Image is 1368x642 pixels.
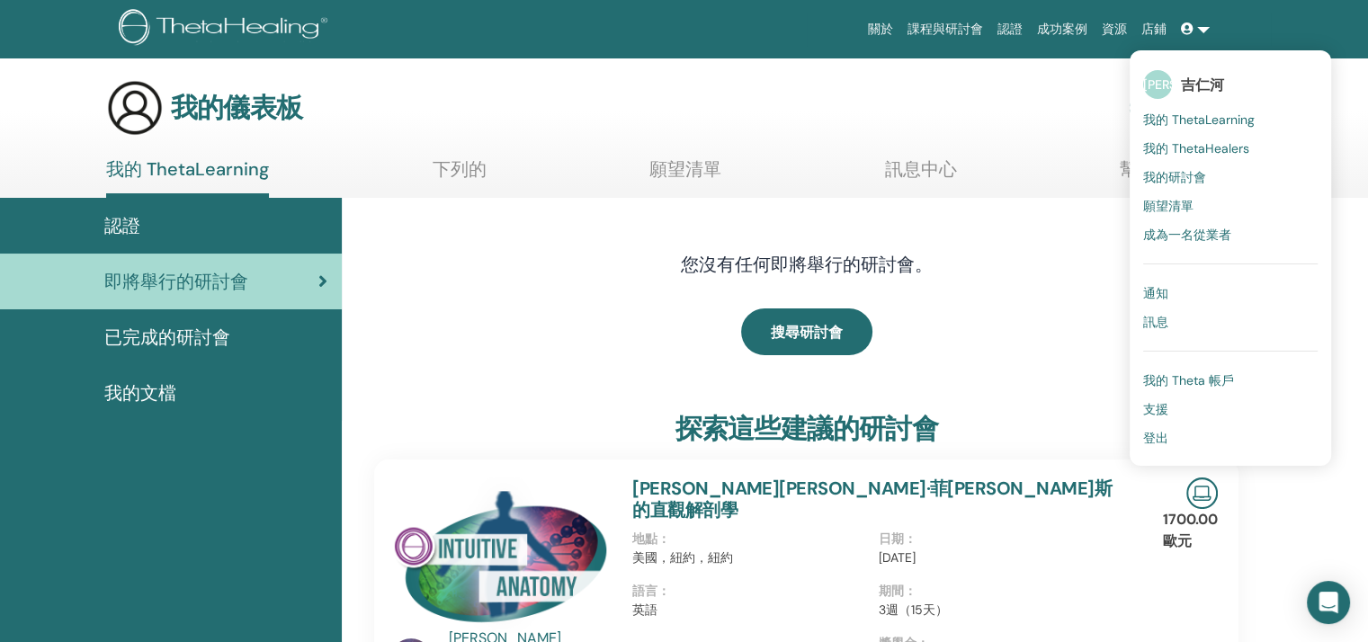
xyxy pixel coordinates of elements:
[104,325,230,349] font: 已完成的研討會
[1186,477,1218,509] img: 線上直播研討會
[675,411,938,446] font: 探索這些建議的研討會
[1143,220,1318,249] a: 成為一名從業者
[119,9,334,49] img: logo.png
[990,13,1030,46] a: 認證
[861,13,900,46] a: 關於
[1307,581,1350,624] div: 開啟 Intercom Messenger
[1143,366,1318,395] a: 我的 Theta 帳戶
[1102,22,1127,36] font: 資源
[681,253,933,276] font: 您沒有任何即將舉行的研討會。
[885,158,957,193] a: 訊息中心
[1143,372,1234,388] font: 我的 Theta 帳戶
[632,531,657,547] font: 地點
[433,158,487,193] a: 下列的
[1163,510,1218,550] font: 1700.00 歐元
[1120,157,1210,181] font: 幫助和資源
[1134,13,1174,46] a: 店鋪
[389,477,611,633] img: 直覺的解剖學
[1143,169,1206,185] font: 我的研討會
[1129,93,1150,123] img: cog.svg
[868,22,893,36] font: 關於
[1143,401,1168,417] font: 支援
[649,157,721,181] font: 願望清單
[904,583,916,599] font: ：
[1143,105,1318,134] a: 我的 ThetaLearning
[1143,134,1318,163] a: 我的 ThetaHealers
[106,79,164,137] img: generic-user-icon.jpg
[1143,430,1168,446] font: 登出
[1143,140,1249,156] font: 我的 ThetaHealers
[741,308,872,355] a: 搜尋研討會
[104,214,140,237] font: 認證
[104,270,248,293] font: 即將舉行的研討會
[1095,13,1134,46] a: 資源
[1143,64,1318,105] a: [PERSON_NAME]吉仁河
[1143,285,1168,301] font: 通知
[106,157,269,181] font: 我的 ThetaLearning
[1037,22,1087,36] font: 成功案例
[1143,111,1255,128] font: 我的 ThetaLearning
[1181,76,1224,94] font: 吉仁河
[1143,279,1318,308] a: 通知
[879,531,904,547] font: 日期
[106,158,269,198] a: 我的 ThetaLearning
[649,158,721,193] a: 願望清單
[1141,22,1167,36] font: 店鋪
[1143,227,1231,243] font: 成為一名從業者
[1143,198,1194,214] font: 願望清單
[657,583,670,599] font: ：
[1120,158,1210,193] a: 幫助和資源
[1129,88,1208,128] a: 我的帳戶
[632,583,657,599] font: 語言
[997,22,1023,36] font: 認證
[879,583,904,599] font: 期間
[885,157,957,181] font: 訊息中心
[771,323,843,342] font: 搜尋研討會
[904,531,916,547] font: ：
[1143,395,1318,424] a: 支援
[657,531,670,547] font: ：
[879,549,916,566] font: [DATE]
[632,549,733,566] font: 美國，紐約，紐約
[1030,13,1095,46] a: 成功案例
[632,602,657,618] font: 英語
[433,157,487,181] font: 下列的
[632,477,1112,522] a: [PERSON_NAME][PERSON_NAME]·菲[PERSON_NAME]斯的直觀解剖學
[900,13,990,46] a: 課程與研討會
[1143,424,1318,452] a: 登出
[1143,163,1318,192] a: 我的研討會
[1143,192,1318,220] a: 願望清單
[171,90,302,125] font: 我的儀表板
[879,602,948,618] font: 3週（15天）
[908,22,983,36] font: 課程與研討會
[1143,308,1318,336] a: 訊息
[1143,76,1244,93] font: [PERSON_NAME]
[1143,314,1168,330] font: 訊息
[104,381,176,405] font: 我的文檔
